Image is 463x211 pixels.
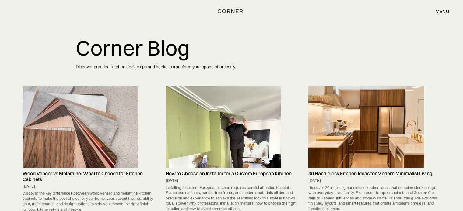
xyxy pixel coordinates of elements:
a: home [216,7,247,15]
h1: Corner Blog [76,36,388,60]
div: [DATE] [308,178,440,183]
div: [DATE] [23,184,155,189]
h5: Wood Veneer vs Melamine: What to Choose for Kitchen Cabinets [23,171,155,182]
div: menu [435,9,449,14]
div: menu [429,6,449,16]
p: Discover practical kitchen design tips and hacks to transform your space effortlessly. [76,60,388,74]
h5: How to Сhoose an Installer for a Custom European Kitchen [166,171,298,176]
h5: 30 Handleless Kitchen Ideas for Modern Minimalist Living [308,171,440,176]
div: [DATE] [166,178,298,183]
